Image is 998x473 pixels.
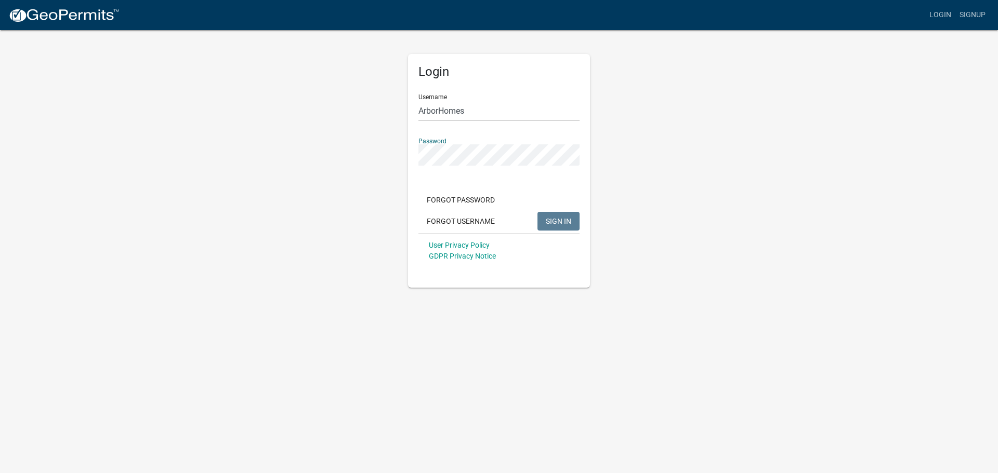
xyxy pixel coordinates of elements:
a: GDPR Privacy Notice [429,252,496,260]
button: SIGN IN [537,212,580,231]
button: Forgot Username [418,212,503,231]
button: Forgot Password [418,191,503,209]
a: Login [925,5,955,25]
span: SIGN IN [546,217,571,225]
a: Signup [955,5,990,25]
a: User Privacy Policy [429,241,490,249]
h5: Login [418,64,580,79]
